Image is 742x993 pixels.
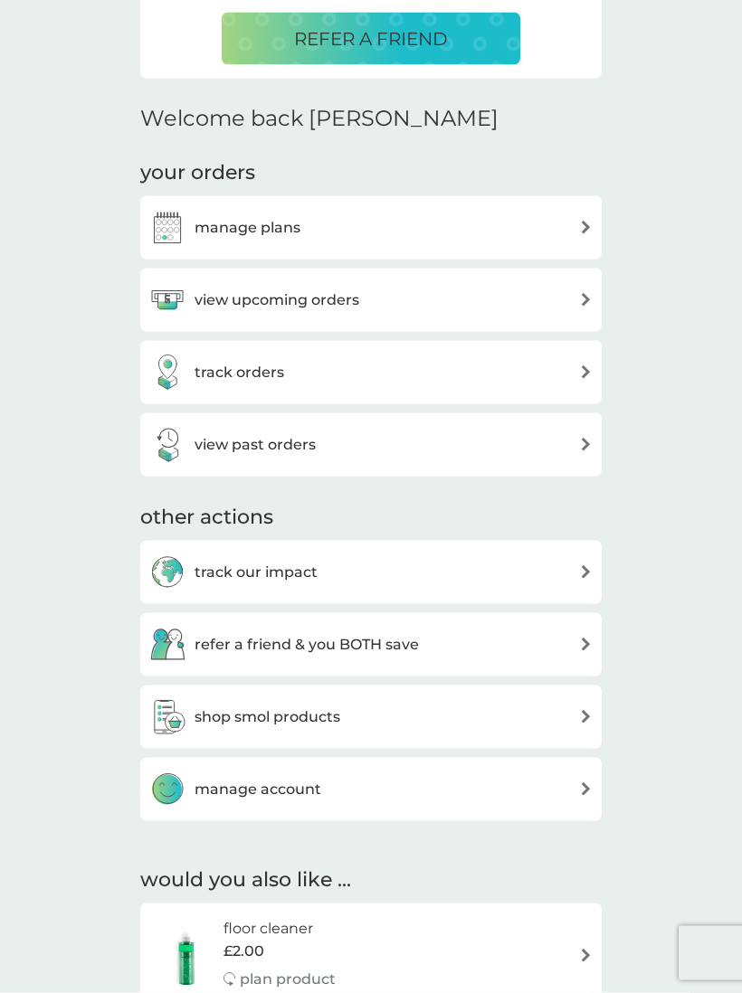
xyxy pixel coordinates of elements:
img: floor cleaner [149,924,224,988]
h3: manage account [195,778,321,801]
h3: track orders [195,361,284,384]
h3: manage plans [195,216,300,240]
img: arrow right [579,293,593,307]
h2: Welcome back [PERSON_NAME] [140,106,499,132]
img: arrow right [579,782,593,796]
h3: shop smol products [195,705,340,729]
h3: view upcoming orders [195,288,359,312]
img: arrow right [579,221,593,234]
h3: your orders [140,159,255,187]
img: arrow right [579,949,593,962]
span: £2.00 [224,940,264,963]
p: plan product [240,968,336,991]
h3: track our impact [195,561,318,584]
h3: other actions [140,504,273,532]
button: REFER A FRIEND [222,13,520,65]
img: arrow right [579,365,593,379]
h3: view past orders [195,433,316,457]
h6: floor cleaner [224,917,336,941]
img: arrow right [579,565,593,579]
img: arrow right [579,638,593,651]
h2: would you also like ... [140,866,602,894]
img: arrow right [579,438,593,451]
img: arrow right [579,710,593,723]
p: REFER A FRIEND [294,24,448,53]
h3: refer a friend & you BOTH save [195,633,419,657]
